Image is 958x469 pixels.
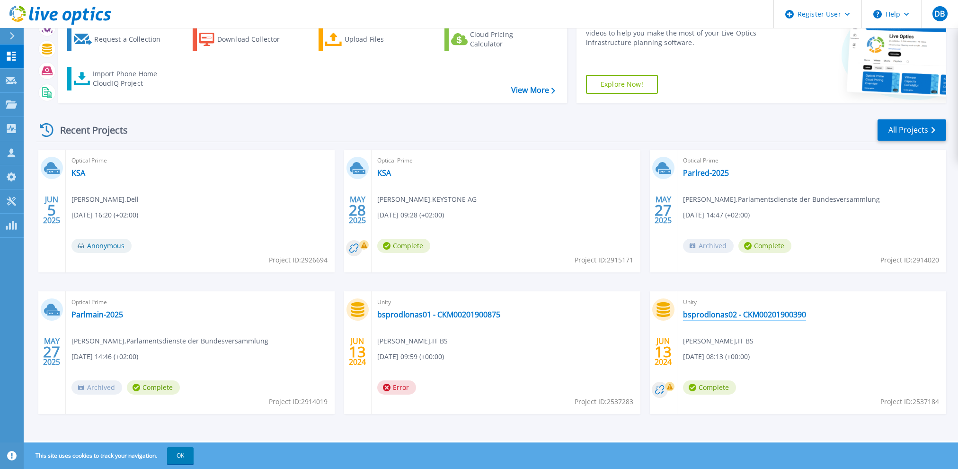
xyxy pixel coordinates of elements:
span: Optical Prime [71,155,329,166]
span: Complete [127,380,180,395]
span: Project ID: 2914020 [880,255,939,265]
a: KSA [71,168,85,178]
span: 27 [43,348,60,356]
span: Unity [377,297,635,307]
span: Archived [683,239,734,253]
span: [DATE] 09:28 (+02:00) [377,210,444,220]
span: Complete [683,380,736,395]
span: Optical Prime [377,155,635,166]
a: bsprodlonas01 - CKM00201900875 [377,310,500,319]
span: [PERSON_NAME] , Parlamentsdienste der Bundesversammlung [71,336,268,346]
span: Complete [377,239,430,253]
a: Explore Now! [586,75,658,94]
span: Unity [683,297,940,307]
span: DB [934,10,945,18]
span: Project ID: 2915171 [575,255,633,265]
span: Complete [738,239,791,253]
div: Cloud Pricing Calculator [470,30,546,49]
div: Download Collector [217,30,293,49]
a: Cloud Pricing Calculator [444,27,550,51]
div: MAY 2025 [654,193,672,227]
a: Upload Files [319,27,424,51]
span: Optical Prime [71,297,329,307]
span: 13 [349,348,366,356]
span: [DATE] 14:46 (+02:00) [71,352,138,362]
span: [PERSON_NAME] , Parlamentsdienste der Bundesversammlung [683,194,880,205]
span: [PERSON_NAME] , KEYSTONE AG [377,194,477,205]
a: KSA [377,168,391,178]
a: Parlmain-2025 [71,310,123,319]
a: bsprodlonas02 - CKM00201900390 [683,310,806,319]
span: Project ID: 2537283 [575,397,633,407]
div: MAY 2025 [43,334,61,369]
span: 27 [655,206,672,214]
span: [DATE] 16:20 (+02:00) [71,210,138,220]
a: Parlred-2025 [683,168,729,178]
span: [DATE] 09:59 (+00:00) [377,352,444,362]
div: Upload Files [345,30,420,49]
div: Find tutorials, instructional guides and other support videos to help you make the most of your L... [586,19,775,47]
span: [PERSON_NAME] , IT BS [683,336,754,346]
span: 5 [47,206,56,214]
span: Anonymous [71,239,132,253]
div: Recent Projects [36,118,141,142]
span: [PERSON_NAME] , IT BS [377,336,448,346]
span: 13 [655,348,672,356]
div: Request a Collection [94,30,170,49]
a: View More [511,86,555,95]
div: MAY 2025 [348,193,366,227]
span: Error [377,380,416,395]
a: All Projects [878,119,946,141]
span: Optical Prime [683,155,940,166]
button: OK [167,447,194,464]
a: Download Collector [193,27,298,51]
span: Project ID: 2537184 [880,397,939,407]
span: Archived [71,380,122,395]
div: Import Phone Home CloudIQ Project [93,69,167,88]
span: 28 [349,206,366,214]
div: JUN 2024 [654,334,672,369]
div: JUN 2025 [43,193,61,227]
div: JUN 2024 [348,334,366,369]
span: Project ID: 2926694 [269,255,328,265]
a: Request a Collection [67,27,173,51]
span: This site uses cookies to track your navigation. [26,447,194,464]
span: [PERSON_NAME] , Dell [71,194,139,205]
span: [DATE] 08:13 (+00:00) [683,352,750,362]
span: Project ID: 2914019 [269,397,328,407]
span: [DATE] 14:47 (+02:00) [683,210,750,220]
